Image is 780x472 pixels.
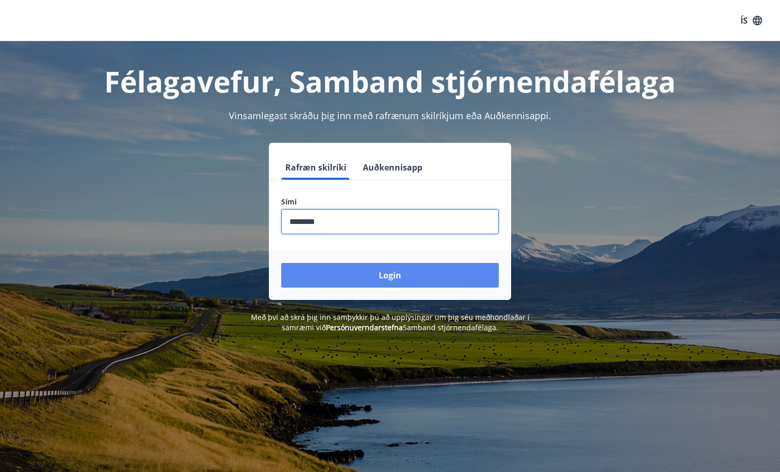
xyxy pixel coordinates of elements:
button: Auðkennisapp [359,155,426,180]
button: Rafræn skilríki [281,155,350,180]
h1: Félagavefur, Samband stjórnendafélaga [33,62,747,101]
a: Persónuverndarstefna [326,323,403,332]
span: Með því að skrá þig inn samþykkir þú að upplýsingar um þig séu meðhöndlaðar í samræmi við Samband... [251,312,530,332]
label: Sími [281,197,499,207]
span: Vinsamlegast skráðu þig inn með rafrænum skilríkjum eða Auðkennisappi. [229,109,551,122]
button: ÍS [735,11,768,30]
button: Login [281,263,499,288]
